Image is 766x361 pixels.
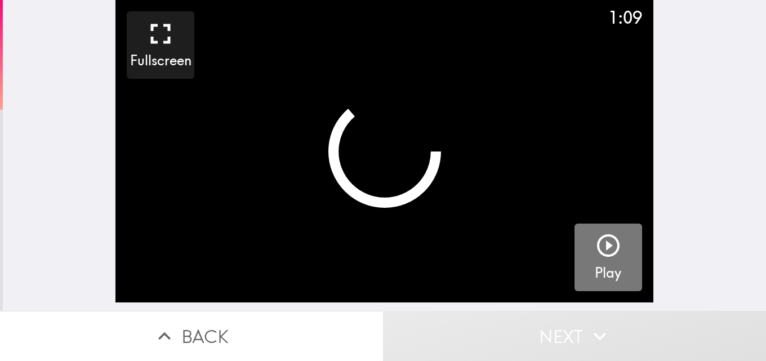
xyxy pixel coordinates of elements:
button: Next [383,311,766,361]
button: Play [574,224,642,291]
h5: Fullscreen [130,51,191,70]
h5: Play [595,264,621,283]
button: Fullscreen [127,11,194,79]
div: 1:09 [608,6,642,29]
